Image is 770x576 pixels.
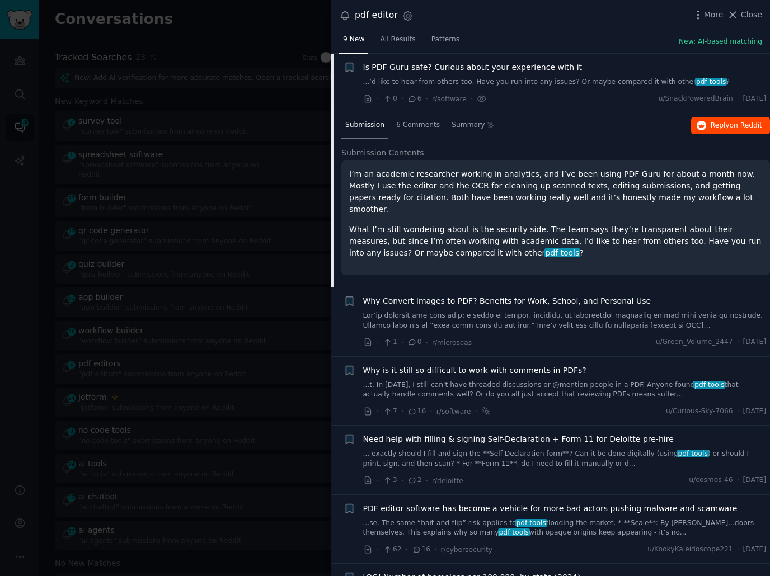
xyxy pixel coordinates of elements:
[659,94,733,104] span: u/SnackPoweredBrain
[355,8,398,22] div: pdf editor
[743,545,766,555] span: [DATE]
[363,518,767,538] a: ...se. The same “bait-and-flip” risk applies topdf toolsflooding the market. * **Scale**: By [PER...
[431,35,459,45] span: Patterns
[741,9,762,21] span: Close
[730,121,762,129] span: on Reddit
[743,407,766,417] span: [DATE]
[727,9,762,21] button: Close
[349,168,762,215] p: I’m an academic researcher working in analytics, and I’ve been using PDF Guru for about a month n...
[349,224,762,259] p: What I’m still wondering about is the security side. The team says they’re transparent about thei...
[363,311,767,331] a: Lor’ip dolorsit ame cons adip: e seddo ei tempor, incididu, ut laboreetdol magnaaliq enimad mini ...
[737,337,739,347] span: ·
[498,528,530,536] span: pdf tools
[380,35,415,45] span: All Results
[377,337,379,348] span: ·
[737,94,739,104] span: ·
[363,77,767,87] a: ...’d like to hear from others too. Have you run into any issues? Or maybe compared it with other...
[363,449,767,469] a: ... exactly should I fill and sign the **Self-Declaration form**? Can it be done digitally (using...
[737,475,739,485] span: ·
[377,93,379,105] span: ·
[401,337,403,348] span: ·
[383,337,397,347] span: 1
[737,407,739,417] span: ·
[666,407,733,417] span: u/Curious-Sky-7066
[426,475,428,487] span: ·
[647,545,733,555] span: u/KookyKaleidoscope221
[471,93,473,105] span: ·
[376,31,419,54] a: All Results
[743,94,766,104] span: [DATE]
[341,147,424,159] span: Submission Contents
[407,475,421,485] span: 2
[434,544,436,555] span: ·
[691,117,770,135] button: Replyon Reddit
[343,35,364,45] span: 9 New
[363,295,651,307] a: Why Convert Images to PDF? Benefits for Work, School, and Personal Use
[383,94,397,104] span: 0
[396,120,440,130] span: 6 Comments
[737,545,739,555] span: ·
[692,9,724,21] button: More
[363,365,586,376] a: Why is it still so difficult to work with comments in PDFs?
[363,380,767,400] a: ...t. In [DATE], I still can't have threaded discussions or @mention people in a PDF. Anyone foun...
[401,93,403,105] span: ·
[679,37,762,47] button: New: AI-based matching
[401,475,403,487] span: ·
[377,405,379,417] span: ·
[430,405,432,417] span: ·
[743,337,766,347] span: [DATE]
[412,545,430,555] span: 16
[441,546,492,554] span: r/cybersecurity
[711,121,762,131] span: Reply
[363,62,583,73] a: Is PDF Guru safe? Curious about your experience with it
[544,248,580,257] span: pdf tools
[363,433,674,445] a: Need help with filling & signing Self-Declaration + Form 11 for Deloitte pre-hire
[656,337,733,347] span: u/Green_Volume_2447
[426,93,428,105] span: ·
[436,408,471,416] span: r/software
[515,519,547,527] span: pdf tools
[377,544,379,555] span: ·
[693,381,725,389] span: pdf tools
[428,31,463,54] a: Patterns
[475,405,477,417] span: ·
[377,475,379,487] span: ·
[383,475,397,485] span: 3
[407,407,426,417] span: 16
[406,544,408,555] span: ·
[695,78,727,86] span: pdf tools
[407,94,421,104] span: 6
[677,450,709,457] span: pdf tools
[432,339,472,347] span: r/microsaas
[363,503,738,514] a: PDF editor software has become a vehicle for more bad actors pushing malware and scamware
[383,545,401,555] span: 62
[401,405,403,417] span: ·
[432,477,463,485] span: r/deloitte
[407,337,421,347] span: 0
[452,120,485,130] span: Summary
[383,407,397,417] span: 7
[704,9,724,21] span: More
[689,475,733,485] span: u/cosmos-46
[339,31,368,54] a: 9 New
[426,337,428,348] span: ·
[743,475,766,485] span: [DATE]
[432,95,467,103] span: r/software
[345,120,384,130] span: Submission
